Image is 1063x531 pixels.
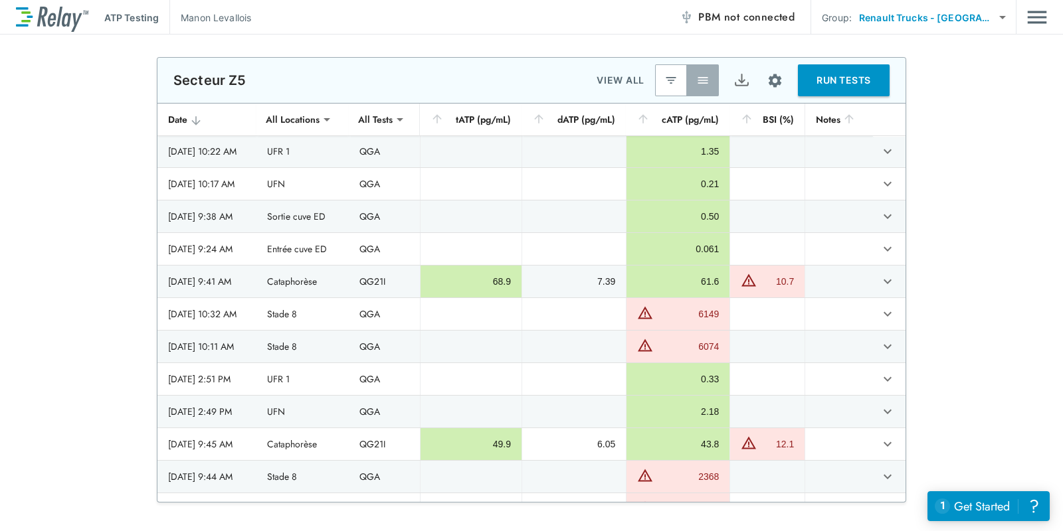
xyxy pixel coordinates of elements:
[760,437,794,451] div: 12.1
[349,298,420,330] td: QGA
[637,337,653,353] img: Warning
[256,233,348,265] td: Entrée cuve ED
[698,8,795,27] span: PBM
[876,140,899,163] button: expand row
[168,470,246,483] div: [DATE] 9:44 AM
[168,177,246,190] div: [DATE] 10:17 AM
[927,491,1050,521] iframe: Resource center
[741,435,757,451] img: Warning
[256,200,348,232] td: Sortie cuve ED
[656,340,719,353] div: 6074
[349,200,420,232] td: QGA
[104,11,159,25] p: ATP Testing
[733,72,750,89] img: Export Icon
[349,168,420,200] td: QGA
[876,173,899,195] button: expand row
[431,437,511,451] div: 49.9
[876,270,899,293] button: expand row
[674,4,800,31] button: PBM not connected
[725,64,757,96] button: Export
[532,112,615,127] div: dATP (pg/mL)
[597,72,644,88] p: VIEW ALL
[637,437,719,451] div: 43.8
[740,112,794,127] div: BSI (%)
[168,405,246,418] div: [DATE] 2:49 PM
[533,437,615,451] div: 6.05
[256,106,329,133] div: All Locations
[637,145,719,158] div: 1.35
[876,205,899,228] button: expand row
[767,72,783,89] img: Settings Icon
[349,428,420,460] td: QG21I
[816,112,862,127] div: Notes
[637,210,719,223] div: 0.50
[349,493,420,525] td: QGA
[349,396,420,427] td: QGA
[256,168,348,200] td: UFN
[637,467,653,483] img: Warning
[168,340,246,353] div: [DATE] 10:11 AM
[876,238,899,260] button: expand row
[168,372,246,386] div: [DATE] 2:51 PM
[696,74,710,87] img: View All
[798,64,890,96] button: RUN TESTS
[822,11,852,25] p: Group:
[724,9,795,25] span: not connected
[168,437,246,451] div: [DATE] 9:45 AM
[256,428,348,460] td: Cataphorèse
[1027,5,1047,30] img: Drawer Icon
[876,335,899,358] button: expand row
[876,303,899,325] button: expand row
[637,177,719,190] div: 0.21
[256,135,348,167] td: UFR 1
[256,298,348,330] td: Stade 8
[1027,5,1047,30] button: Main menu
[349,135,420,167] td: QGA
[168,210,246,223] div: [DATE] 9:38 AM
[349,106,402,133] div: All Tests
[256,363,348,395] td: UFR 1
[349,363,420,395] td: QGA
[637,500,653,516] img: Warning
[168,307,246,321] div: [DATE] 10:32 AM
[757,63,793,98] button: Site setup
[256,461,348,493] td: Stade 8
[656,470,719,483] div: 2368
[349,233,420,265] td: QGA
[656,307,719,321] div: 6149
[637,405,719,418] div: 2.18
[637,372,719,386] div: 0.33
[168,242,246,256] div: [DATE] 9:24 AM
[431,112,511,127] div: tATP (pg/mL)
[349,461,420,493] td: QGA
[168,145,246,158] div: [DATE] 10:22 AM
[349,331,420,362] td: QGA
[876,433,899,455] button: expand row
[431,275,511,288] div: 68.9
[181,11,251,25] p: Manon Levallois
[664,74,678,87] img: Latest
[173,72,246,88] p: Secteur Z5
[256,396,348,427] td: UFN
[876,368,899,390] button: expand row
[876,498,899,520] button: expand row
[256,331,348,362] td: Stade 8
[876,400,899,423] button: expand row
[256,265,348,297] td: Cataphorèse
[680,11,693,24] img: Offline Icon
[741,272,757,288] img: Warning
[876,465,899,488] button: expand row
[760,275,794,288] div: 10.7
[168,275,246,288] div: [DATE] 9:41 AM
[256,493,348,525] td: Stade 7
[637,275,719,288] div: 61.6
[637,305,653,321] img: Warning
[637,242,719,256] div: 0.061
[16,3,88,32] img: LuminUltra Relay
[636,112,719,127] div: cATP (pg/mL)
[349,265,420,297] td: QG21I
[157,104,256,136] th: Date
